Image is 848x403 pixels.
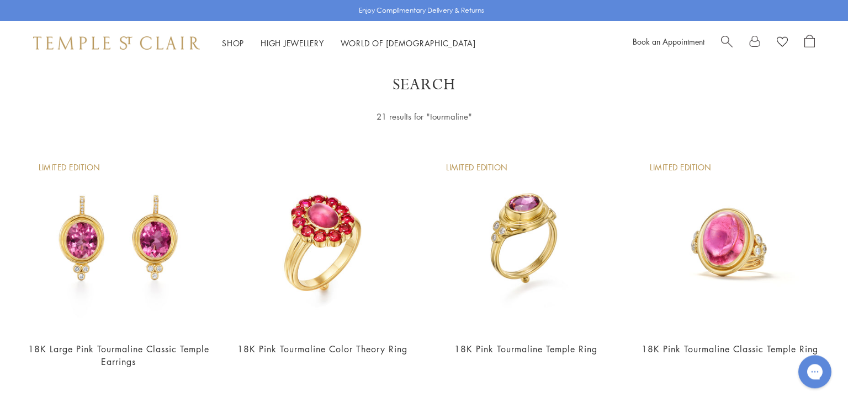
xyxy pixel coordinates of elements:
[639,151,820,332] img: 18K Pink Tourmaline Classic Temple Ring
[454,343,597,355] a: 18K Pink Tourmaline Temple Ring
[359,5,484,16] p: Enjoy Complimentary Delivery & Returns
[642,343,818,355] a: 18K Pink Tourmaline Classic Temple Ring
[435,151,617,332] img: 18K Pink Tourmaline Temple Ring
[341,37,476,49] a: World of [DEMOGRAPHIC_DATA]World of [DEMOGRAPHIC_DATA]
[39,162,100,174] div: Limited Edition
[28,151,209,332] img: E16105-PVPT10V
[278,110,570,123] div: 21 results for "tourmaline"
[793,351,837,392] iframe: Gorgias live chat messenger
[237,343,407,355] a: 18K Pink Tourmaline Color Theory Ring
[222,36,476,50] nav: Main navigation
[33,36,200,50] img: Temple St. Clair
[804,35,815,51] a: Open Shopping Bag
[231,151,413,332] img: 18K Pink Tourmaline Color Theory Ring
[222,37,244,49] a: ShopShop
[633,36,704,47] a: Book an Appointment
[650,162,712,174] div: Limited Edition
[777,35,788,51] a: View Wishlist
[28,343,209,368] a: 18K Large Pink Tourmaline Classic Temple Earrings
[721,35,733,51] a: Search
[446,162,508,174] div: Limited Edition
[44,75,804,95] h1: Search
[261,37,324,49] a: High JewelleryHigh Jewellery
